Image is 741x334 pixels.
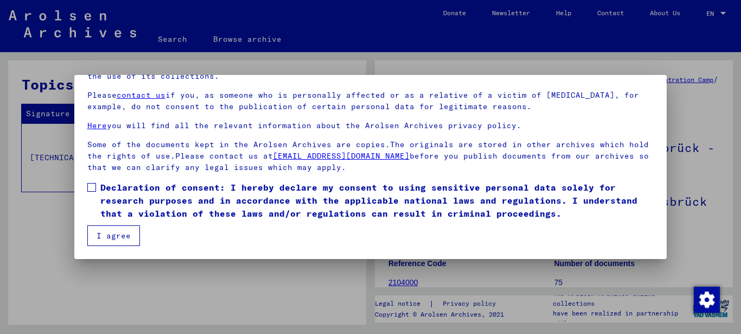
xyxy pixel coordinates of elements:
[273,151,410,161] a: [EMAIL_ADDRESS][DOMAIN_NAME]
[694,287,720,313] img: Change consent
[87,120,654,131] p: you will find all the relevant information about the Arolsen Archives privacy policy.
[117,90,165,100] a: contact us
[693,286,719,312] div: Change consent
[100,181,654,220] span: Declaration of consent: I hereby declare my consent to using sensitive personal data solely for r...
[87,225,140,246] button: I agree
[87,90,654,112] p: Please if you, as someone who is personally affected or as a relative of a victim of [MEDICAL_DAT...
[87,121,107,130] a: Here
[87,139,654,173] p: Some of the documents kept in the Arolsen Archives are copies.The originals are stored in other a...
